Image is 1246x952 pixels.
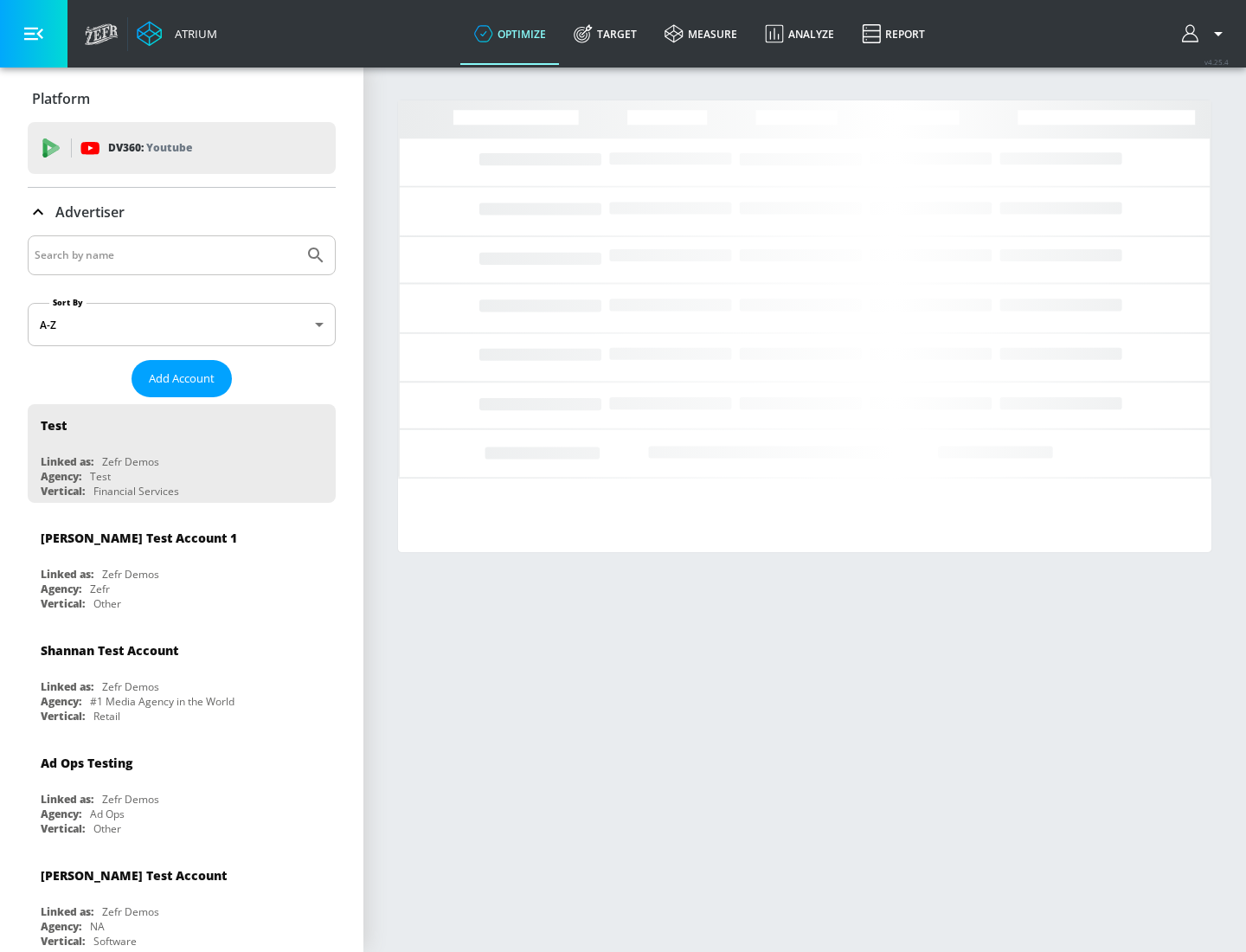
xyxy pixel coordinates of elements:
div: Ad Ops [90,807,125,821]
div: Test [90,469,111,484]
div: Ad Ops TestingLinked as:Zefr DemosAgency:Ad OpsVertical:Other [28,742,336,840]
div: TestLinked as:Zefr DemosAgency:TestVertical:Financial Services [28,404,336,503]
button: Add Account [132,360,232,397]
div: DV360: Youtube [28,122,336,174]
div: Linked as: [41,679,93,694]
p: Youtube [146,138,192,157]
a: Analyze [751,3,848,65]
div: Zefr [90,582,110,596]
div: Vertical: [41,821,85,836]
div: Agency: [41,919,81,934]
div: Agency: [41,694,81,709]
div: Ad Ops Testing [41,755,132,771]
div: [PERSON_NAME] Test Account 1 [41,530,237,546]
a: Atrium [137,21,217,47]
div: [PERSON_NAME] Test Account [41,867,227,884]
div: Zefr Demos [102,904,159,919]
div: Zefr Demos [102,567,159,582]
div: Advertiser [28,188,336,236]
p: DV360: [108,138,192,158]
div: Linked as: [41,792,93,807]
div: Shannan Test AccountLinked as:Zefr DemosAgency:#1 Media Agency in the WorldVertical:Retail [28,629,336,728]
input: Search by name [35,244,297,267]
div: Zefr Demos [102,679,159,694]
div: Vertical: [41,709,85,724]
div: Software [93,934,137,949]
div: Vertical: [41,934,85,949]
div: [PERSON_NAME] Test Account 1Linked as:Zefr DemosAgency:ZefrVertical:Other [28,517,336,615]
label: Sort By [49,297,87,308]
span: v 4.25.4 [1204,57,1229,67]
div: Other [93,821,121,836]
div: Agency: [41,807,81,821]
div: Platform [28,74,336,123]
div: NA [90,919,105,934]
div: Retail [93,709,120,724]
div: A-Z [28,303,336,346]
p: Advertiser [55,203,125,222]
div: Shannan Test Account [41,642,178,659]
a: measure [651,3,751,65]
a: Target [560,3,651,65]
div: Zefr Demos [102,792,159,807]
div: Test [41,417,67,434]
div: Other [93,596,121,611]
div: Vertical: [41,596,85,611]
div: Linked as: [41,904,93,919]
div: Linked as: [41,567,93,582]
div: Agency: [41,469,81,484]
a: optimize [460,3,560,65]
span: Add Account [149,369,215,389]
div: Agency: [41,582,81,596]
div: Financial Services [93,484,179,499]
div: Vertical: [41,484,85,499]
p: Platform [32,89,90,108]
div: #1 Media Agency in the World [90,694,234,709]
a: Report [848,3,939,65]
div: Zefr Demos [102,454,159,469]
div: Linked as: [41,454,93,469]
div: Atrium [168,26,217,42]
